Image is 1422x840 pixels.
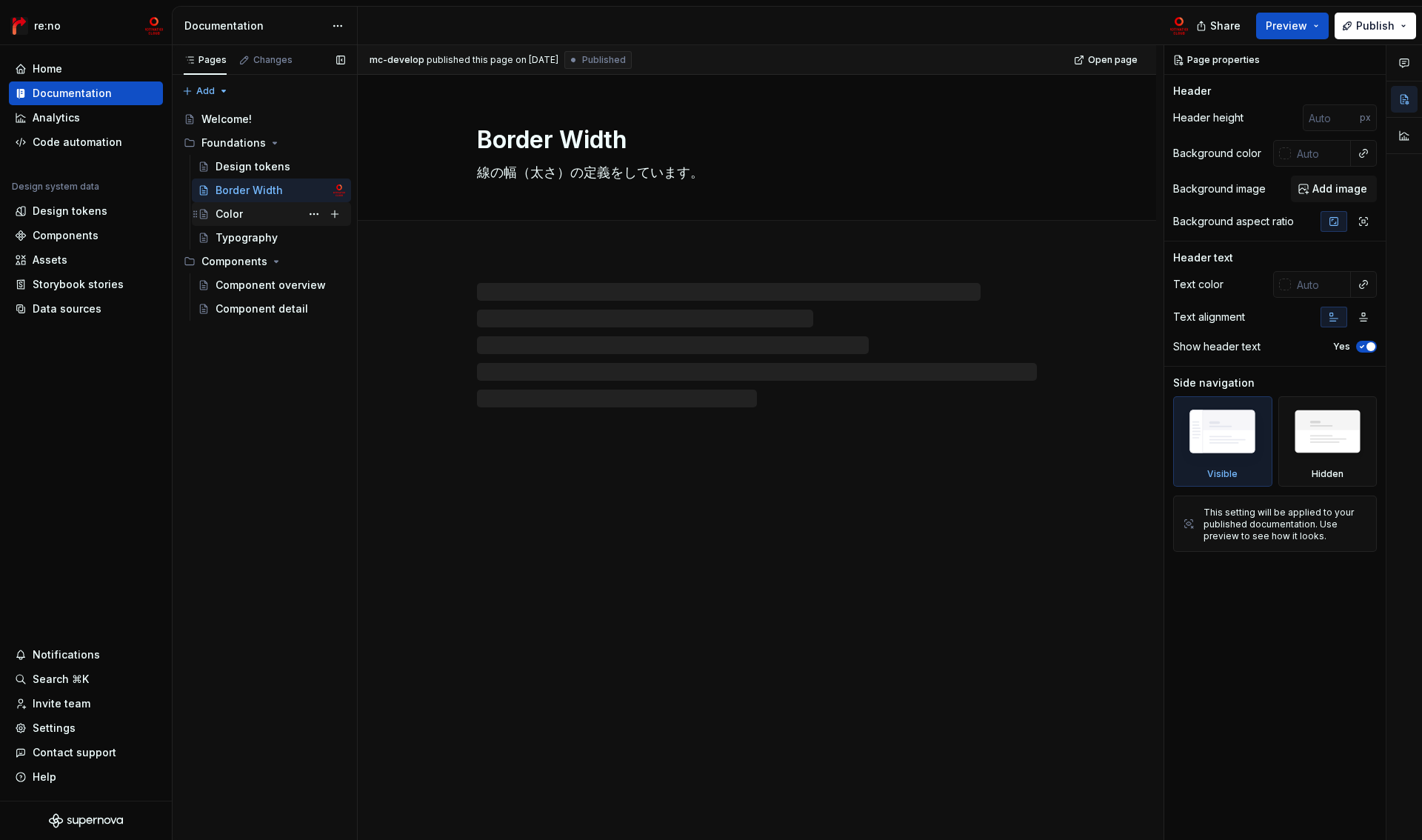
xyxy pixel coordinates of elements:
button: Help [9,765,163,789]
div: Invite team [33,696,90,711]
a: Assets [9,248,163,272]
div: Design tokens [216,159,290,174]
a: Open page [1069,50,1144,70]
textarea: Border Width [474,122,1034,158]
input: Auto [1291,140,1351,167]
svg: Supernova Logo [49,813,123,828]
div: Component detail [216,301,308,316]
a: Data sources [9,297,163,321]
div: re:no [34,19,61,33]
div: Documentation [184,19,324,33]
div: Storybook stories [33,277,124,292]
a: Storybook stories [9,273,163,296]
button: Publish [1335,13,1416,39]
div: Assets [33,253,67,267]
button: re:nomc-develop [3,10,169,41]
div: Welcome! [201,112,252,127]
img: 4ec385d3-6378-425b-8b33-6545918efdc5.png [10,17,28,35]
a: Documentation [9,81,163,105]
img: mc-develop [333,184,345,196]
a: Components [9,224,163,247]
div: Visible [1207,468,1238,480]
div: Analytics [33,110,80,125]
span: Publish [1356,19,1395,33]
span: Add [196,85,215,97]
div: Background aspect ratio [1173,214,1294,229]
p: px [1360,112,1371,124]
div: Side navigation [1173,376,1255,390]
div: Show header text [1173,339,1261,354]
a: Border Widthmc-develop [192,179,351,202]
a: Component overview [192,273,351,297]
button: Share [1189,13,1250,39]
input: Auto [1291,271,1351,298]
div: Pages [184,54,227,66]
div: Components [33,228,99,243]
div: Color [216,207,243,221]
div: Search ⌘K [33,672,89,687]
span: Preview [1266,19,1307,33]
div: Hidden [1278,396,1378,487]
div: published this page on [DATE] [427,54,558,66]
div: Documentation [33,86,112,101]
div: Code automation [33,135,122,150]
div: Text alignment [1173,310,1245,324]
button: Search ⌘K [9,667,163,691]
div: Page tree [178,107,351,321]
img: mc-develop [145,17,163,35]
div: Visible [1173,396,1272,487]
a: Invite team [9,692,163,716]
div: Background color [1173,146,1261,161]
button: Preview [1256,13,1329,39]
div: Typography [216,230,278,245]
div: Foundations [201,136,266,150]
button: Contact support [9,741,163,764]
a: Home [9,57,163,81]
img: mc-develop [1170,17,1188,35]
a: Typography [192,226,351,250]
a: Color [192,202,351,226]
div: Text color [1173,277,1224,292]
div: Design tokens [33,204,107,219]
div: Notifications [33,647,100,662]
div: Home [33,61,62,76]
textarea: 線の幅（太さ）の定義をしています。 [474,161,1034,184]
button: Add [178,81,233,101]
button: Notifications [9,643,163,667]
div: Foundations [178,131,351,155]
label: Yes [1333,341,1350,353]
div: Header [1173,84,1211,99]
div: Design system data [12,181,99,193]
div: Help [33,770,56,784]
a: Code automation [9,130,163,154]
a: Design tokens [192,155,351,179]
span: Share [1210,19,1241,33]
div: Components [178,250,351,273]
a: Settings [9,716,163,740]
span: Published [582,54,626,66]
div: Component overview [216,278,326,293]
a: Component detail [192,297,351,321]
span: mc-develop [370,54,424,66]
a: Design tokens [9,199,163,223]
input: Auto [1303,104,1360,131]
div: Header height [1173,110,1244,125]
div: Settings [33,721,76,736]
div: Background image [1173,181,1266,196]
div: Data sources [33,301,101,316]
div: Header text [1173,250,1233,265]
div: Components [201,254,267,269]
div: Border Width [216,183,283,198]
span: Open page [1088,54,1138,66]
div: This setting will be applied to your published documentation. Use preview to see how it looks. [1204,507,1367,542]
a: Welcome! [178,107,351,131]
div: Contact support [33,745,116,760]
div: Changes [253,54,293,66]
div: Hidden [1312,468,1343,480]
button: Add image [1291,176,1377,202]
a: Analytics [9,106,163,130]
span: Add image [1312,181,1367,196]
